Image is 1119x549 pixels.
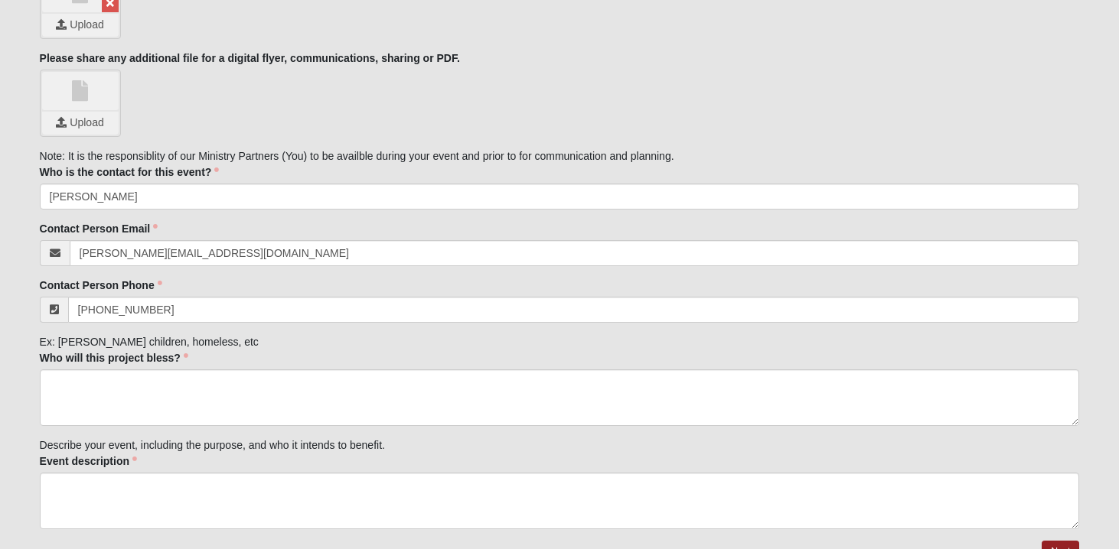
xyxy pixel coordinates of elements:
label: Event description [40,453,137,469]
label: Please share any additional file for a digital flyer, communications, sharing or PDF. [40,50,460,66]
label: Contact Person Email [40,221,158,236]
label: Contact Person Phone [40,278,162,293]
label: Who is the contact for this event? [40,164,220,180]
label: Who will this project bless? [40,350,188,365]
